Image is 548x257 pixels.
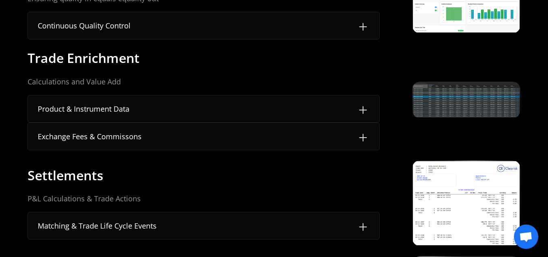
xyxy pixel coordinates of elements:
[38,220,157,231] div: Matching & Trade Life Cycle Events
[38,104,129,114] div: Product & Instrument Data
[38,20,131,31] div: Continuous Quality Control
[514,225,538,249] div: Open chat
[28,193,380,204] p: P&L Calculations & Trade Actions
[28,50,140,67] h4: Trade Enrichment
[357,131,370,144] img: Plus Icon
[28,167,103,184] h4: Settlements
[357,20,370,33] img: Plus Icon
[357,104,370,117] img: Plus Icon
[38,131,142,142] div: Exchange Fees & Commissons
[357,220,370,233] img: Plus Icon
[28,76,380,87] p: Calculations and Value Add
